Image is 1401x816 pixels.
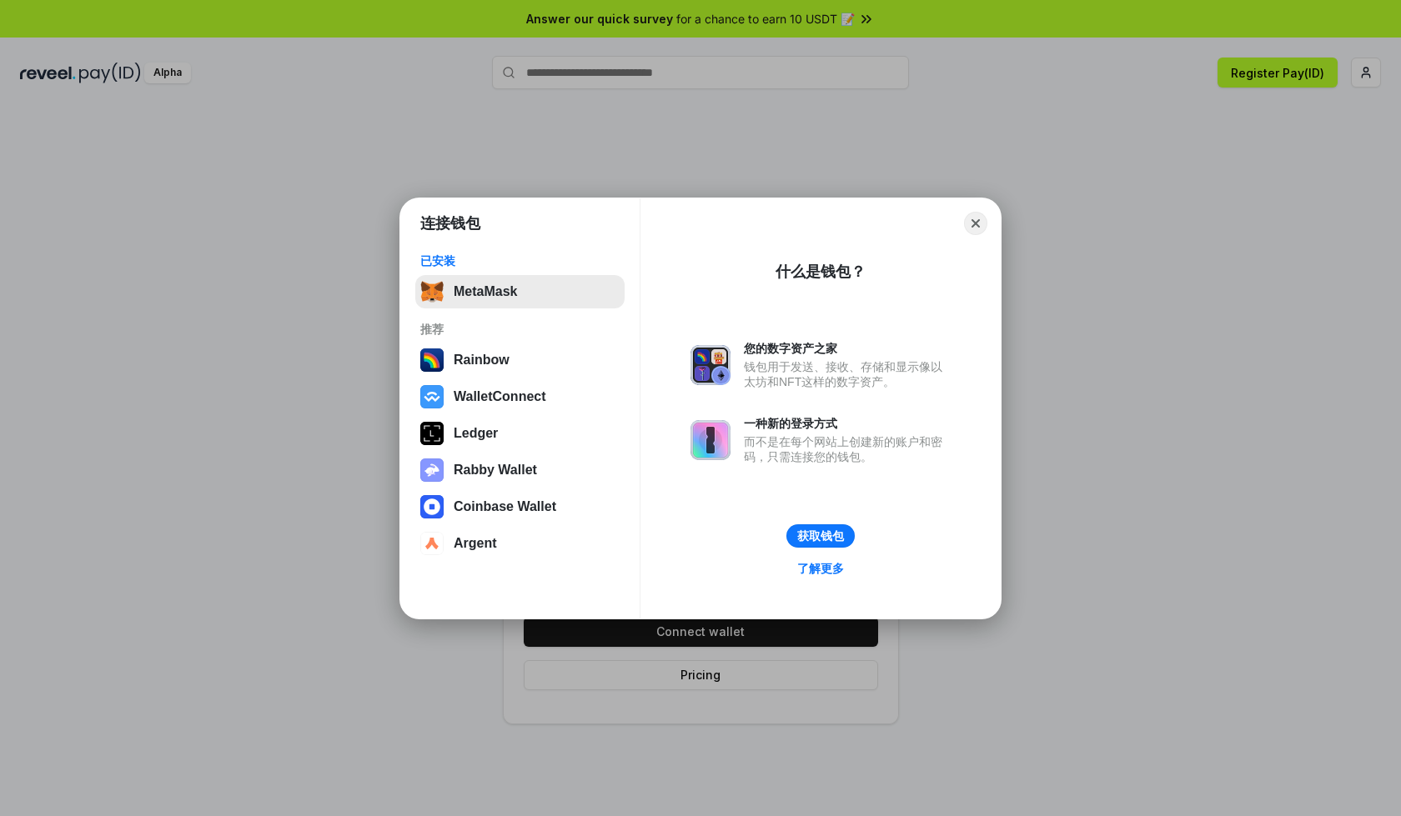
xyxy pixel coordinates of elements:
[415,275,625,308] button: MetaMask
[415,527,625,560] button: Argent
[744,434,951,464] div: 而不是在每个网站上创建新的账户和密码，只需连接您的钱包。
[420,253,620,268] div: 已安装
[415,453,625,487] button: Rabby Wallet
[454,499,556,514] div: Coinbase Wallet
[454,536,497,551] div: Argent
[420,322,620,337] div: 推荐
[420,458,444,482] img: svg+xml,%3Csvg%20xmlns%3D%22http%3A%2F%2Fwww.w3.org%2F2000%2Fsvg%22%20fill%3D%22none%22%20viewBox...
[744,359,951,389] div: 钱包用于发送、接收、存储和显示像以太坊和NFT这样的数字资产。
[786,524,855,548] button: 获取钱包
[454,353,510,368] div: Rainbow
[420,280,444,303] img: svg+xml,%3Csvg%20fill%3D%22none%22%20height%3D%2233%22%20viewBox%3D%220%200%2035%2033%22%20width%...
[420,348,444,372] img: svg+xml,%3Csvg%20width%3D%22120%22%20height%3D%22120%22%20viewBox%3D%220%200%20120%20120%22%20fil...
[454,426,498,441] div: Ledger
[454,463,537,478] div: Rabby Wallet
[420,213,480,233] h1: 连接钱包
[776,262,866,282] div: 什么是钱包？
[415,490,625,523] button: Coinbase Wallet
[415,343,625,377] button: Rainbow
[420,532,444,555] img: svg+xml,%3Csvg%20width%3D%2228%22%20height%3D%2228%22%20viewBox%3D%220%200%2028%2028%22%20fill%3D...
[420,422,444,445] img: svg+xml,%3Csvg%20xmlns%3D%22http%3A%2F%2Fwww.w3.org%2F2000%2Fsvg%22%20width%3D%2228%22%20height%3...
[690,420,731,460] img: svg+xml,%3Csvg%20xmlns%3D%22http%3A%2F%2Fwww.w3.org%2F2000%2Fsvg%22%20fill%3D%22none%22%20viewBox...
[454,284,517,299] div: MetaMask
[420,495,444,518] img: svg+xml,%3Csvg%20width%3D%2228%22%20height%3D%2228%22%20viewBox%3D%220%200%2028%2028%22%20fill%3D...
[964,212,987,235] button: Close
[797,528,844,543] div: 获取钱包
[415,417,625,450] button: Ledger
[787,558,854,579] a: 了解更多
[744,341,951,356] div: 您的数字资产之家
[415,380,625,413] button: WalletConnect
[797,561,844,576] div: 了解更多
[454,389,546,404] div: WalletConnect
[744,416,951,431] div: 一种新的登录方式
[420,385,444,408] img: svg+xml,%3Csvg%20width%3D%2228%22%20height%3D%2228%22%20viewBox%3D%220%200%2028%2028%22%20fill%3D...
[690,345,731,385] img: svg+xml,%3Csvg%20xmlns%3D%22http%3A%2F%2Fwww.w3.org%2F2000%2Fsvg%22%20fill%3D%22none%22%20viewBox...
